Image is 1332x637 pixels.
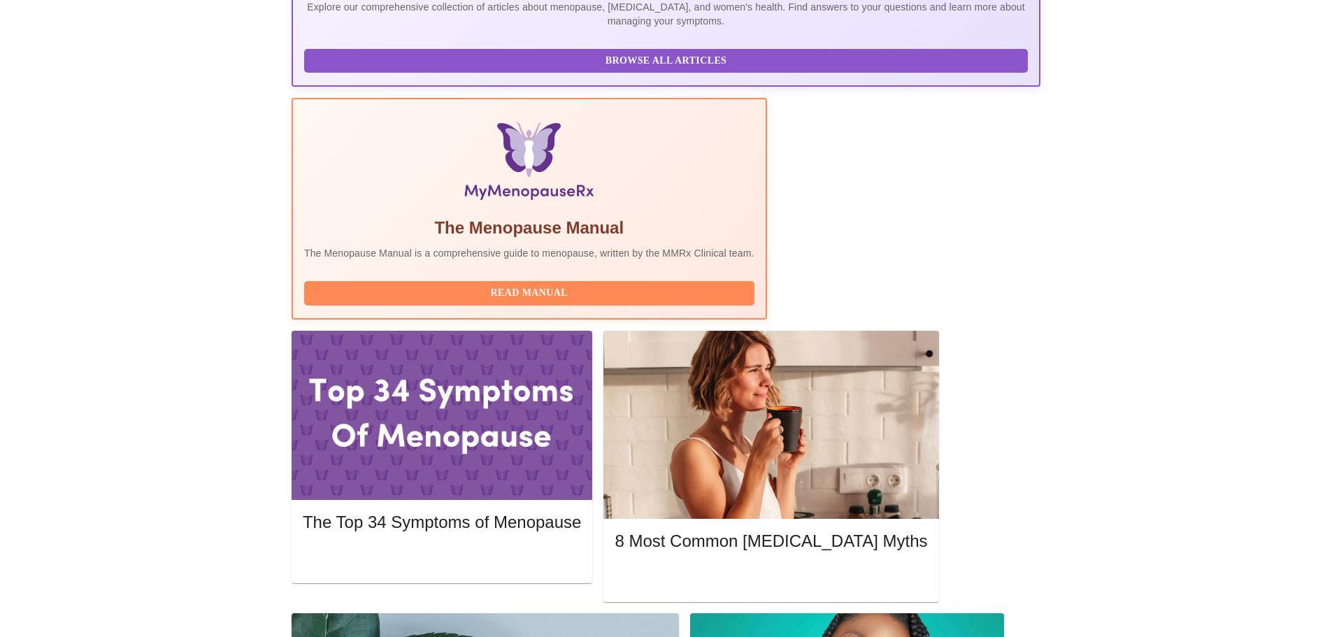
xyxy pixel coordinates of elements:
[615,566,927,590] button: Read More
[318,52,1014,70] span: Browse All Articles
[317,550,567,567] span: Read More
[615,571,931,582] a: Read More
[318,285,740,302] span: Read Manual
[304,246,754,260] p: The Menopause Manual is a comprehensive guide to menopause, written by the MMRx Clinical team.
[303,551,585,563] a: Read More
[304,217,754,239] h5: The Menopause Manual
[303,511,581,534] h5: The Top 34 Symptoms of Menopause
[615,530,927,552] h5: 8 Most Common [MEDICAL_DATA] Myths
[304,49,1028,73] button: Browse All Articles
[303,546,581,571] button: Read More
[304,286,758,298] a: Read Manual
[304,281,754,306] button: Read Manual
[629,569,913,587] span: Read More
[375,122,682,206] img: Menopause Manual
[304,54,1031,66] a: Browse All Articles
